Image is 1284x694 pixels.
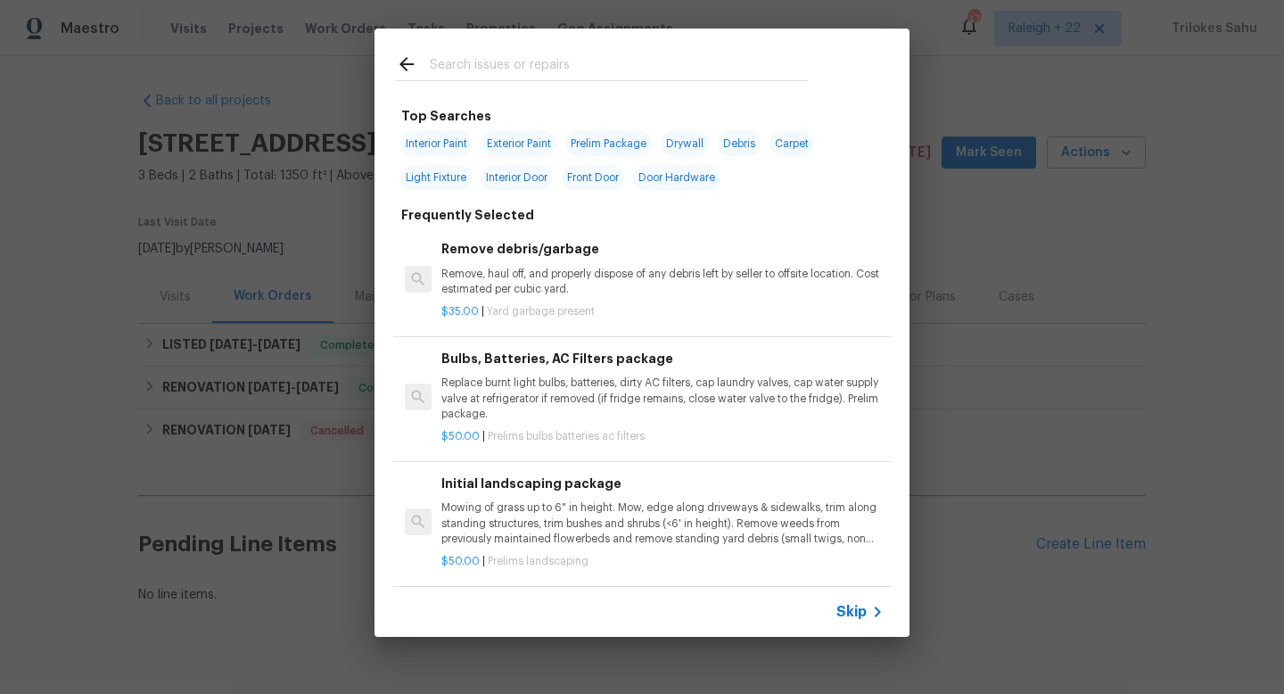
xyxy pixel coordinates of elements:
[718,131,761,156] span: Debris
[400,131,473,156] span: Interior Paint
[401,106,491,126] h6: Top Searches
[441,500,884,546] p: Mowing of grass up to 6" in height. Mow, edge along driveways & sidewalks, trim along standing st...
[441,376,884,421] p: Replace burnt light bulbs, batteries, dirty AC filters, cap laundry valves, cap water supply valv...
[441,431,480,442] span: $50.00
[441,554,884,569] p: |
[488,431,645,442] span: Prelims bulbs batteries ac filters
[661,131,709,156] span: Drywall
[441,239,884,259] h6: Remove debris/garbage
[400,165,472,190] span: Light Fixture
[441,474,884,493] h6: Initial landscaping package
[441,304,884,319] p: |
[562,165,624,190] span: Front Door
[441,267,884,297] p: Remove, haul off, and properly dispose of any debris left by seller to offsite location. Cost est...
[401,205,534,225] h6: Frequently Selected
[565,131,652,156] span: Prelim Package
[441,349,884,368] h6: Bulbs, Batteries, AC Filters package
[441,429,884,444] p: |
[481,165,553,190] span: Interior Door
[836,603,867,621] span: Skip
[488,556,588,566] span: Prelims landscaping
[441,556,480,566] span: $50.00
[770,131,814,156] span: Carpet
[441,306,479,317] span: $35.00
[430,54,808,80] input: Search issues or repairs
[481,131,556,156] span: Exterior Paint
[487,306,595,317] span: Yard garbage present
[633,165,720,190] span: Door Hardware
